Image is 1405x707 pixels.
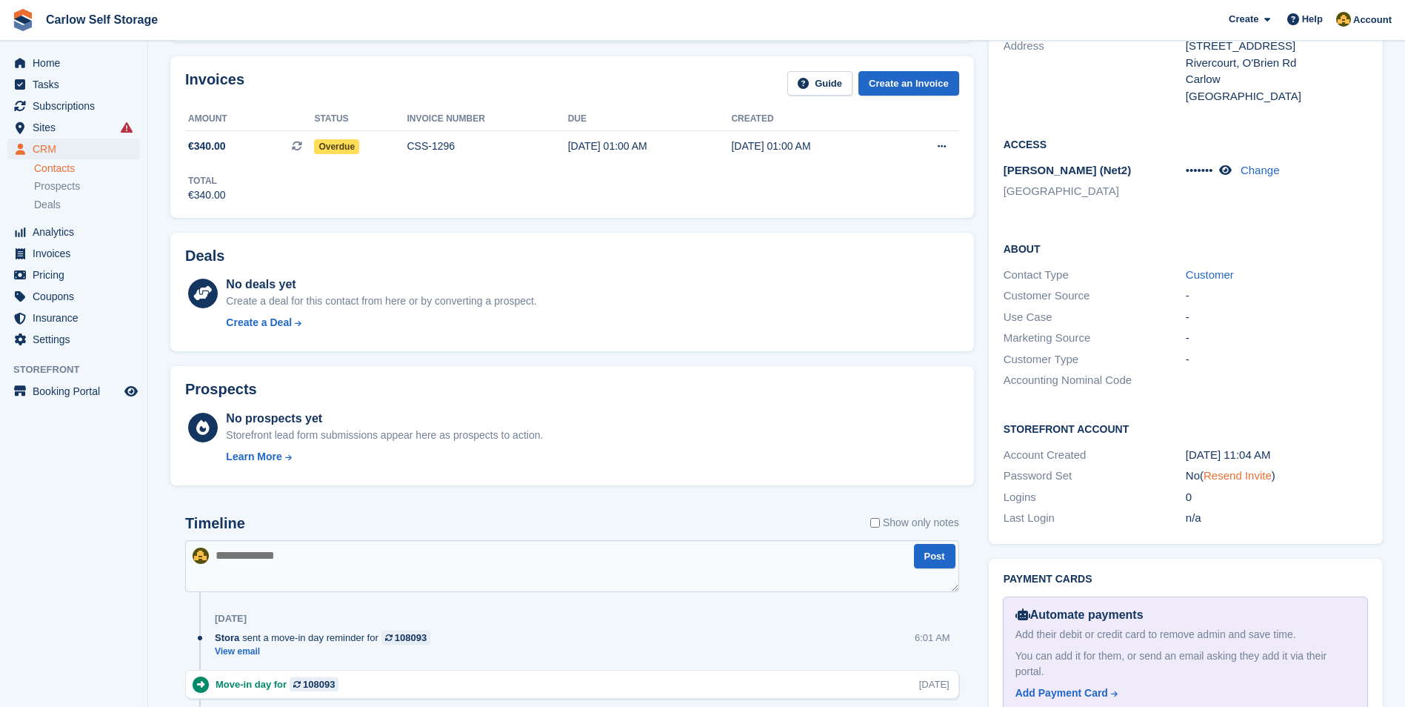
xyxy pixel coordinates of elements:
div: Rivercourt, O'Brien Rd [1186,55,1368,72]
a: menu [7,139,140,159]
a: menu [7,117,140,138]
div: Storefront lead form submissions appear here as prospects to action. [226,428,543,443]
div: [DATE] [215,613,247,625]
span: [PERSON_NAME] (Net2) [1004,164,1132,176]
span: Home [33,53,121,73]
div: Customer Source [1004,288,1186,305]
div: - [1186,309,1368,326]
input: Show only notes [870,515,880,531]
a: Create a Deal [226,315,536,331]
a: Deals [34,197,140,213]
span: Stora [215,631,239,645]
div: 6:01 AM [915,631,950,645]
div: - [1186,288,1368,305]
span: Sites [33,117,121,138]
div: Marketing Source [1004,330,1186,347]
label: Show only notes [870,515,959,531]
div: Use Case [1004,309,1186,326]
div: 108093 [303,677,335,691]
span: Overdue [314,139,359,154]
a: menu [7,265,140,285]
div: Total [188,174,226,187]
div: No prospects yet [226,410,543,428]
span: ••••••• [1186,164,1213,176]
div: [DATE] [919,677,950,691]
div: Customer Type [1004,351,1186,368]
div: Learn More [226,449,281,465]
th: Amount [185,107,314,131]
img: stora-icon-8386f47178a22dfd0bd8f6a31ec36ba5ce8667c1dd55bd0f319d3a0aa187defe.svg [12,9,34,31]
a: Learn More [226,449,543,465]
img: Kevin Moore [193,548,209,564]
div: Carlow [1186,71,1368,88]
i: Smart entry sync failures have occurred [121,122,133,133]
h2: Deals [185,248,224,265]
h2: Access [1004,136,1368,151]
span: Booking Portal [33,381,121,402]
a: menu [7,96,140,116]
li: [GEOGRAPHIC_DATA] [1004,183,1186,200]
div: Account Created [1004,447,1186,464]
div: Accounting Nominal Code [1004,372,1186,389]
a: menu [7,74,140,95]
span: Create [1229,12,1258,27]
a: Carlow Self Storage [40,7,164,32]
th: Invoice number [407,107,568,131]
div: [DATE] 01:00 AM [731,139,895,154]
div: [DATE] 11:04 AM [1186,447,1368,464]
a: Change [1241,164,1280,176]
span: Analytics [33,222,121,242]
th: Due [568,107,732,131]
h2: Prospects [185,381,257,398]
div: sent a move-in day reminder for [215,631,438,645]
div: Automate payments [1015,606,1355,624]
a: Guide [787,71,852,96]
div: Create a deal for this contact from here or by converting a prospect. [226,293,536,309]
div: [GEOGRAPHIC_DATA] [1186,88,1368,105]
a: menu [7,381,140,402]
div: Contact Type [1004,267,1186,284]
h2: Timeline [185,515,245,532]
div: [DATE] 01:00 AM [568,139,732,154]
div: n/a [1186,510,1368,527]
span: Insurance [33,308,121,328]
div: - [1186,330,1368,347]
a: menu [7,53,140,73]
a: 108093 [381,631,430,645]
div: CSS-1296 [407,139,568,154]
div: €340.00 [188,187,226,203]
a: menu [7,329,140,350]
a: Customer [1186,268,1234,281]
th: Created [731,107,895,131]
span: Tasks [33,74,121,95]
a: Resend Invite [1204,469,1272,482]
span: Coupons [33,286,121,307]
div: Address [1004,38,1186,104]
div: Create a Deal [226,315,292,331]
h2: Invoices [185,71,244,96]
a: Contacts [34,162,140,176]
button: Post [914,544,955,568]
div: No [1186,468,1368,485]
a: menu [7,222,140,242]
span: CRM [33,139,121,159]
img: Kevin Moore [1336,12,1351,27]
span: Prospects [34,179,80,193]
span: Subscriptions [33,96,121,116]
a: Add Payment Card [1015,686,1349,701]
a: View email [215,645,438,658]
h2: Storefront Account [1004,421,1368,436]
a: menu [7,286,140,307]
a: menu [7,243,140,264]
span: Settings [33,329,121,350]
a: Preview store [122,382,140,400]
a: Create an Invoice [858,71,959,96]
a: Prospects [34,179,140,194]
div: Add their debit or credit card to remove admin and save time. [1015,627,1355,643]
a: menu [7,308,140,328]
div: No deals yet [226,276,536,293]
span: Pricing [33,265,121,285]
div: Password Set [1004,468,1186,485]
div: Move-in day for [216,677,346,691]
span: Storefront [13,362,147,377]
